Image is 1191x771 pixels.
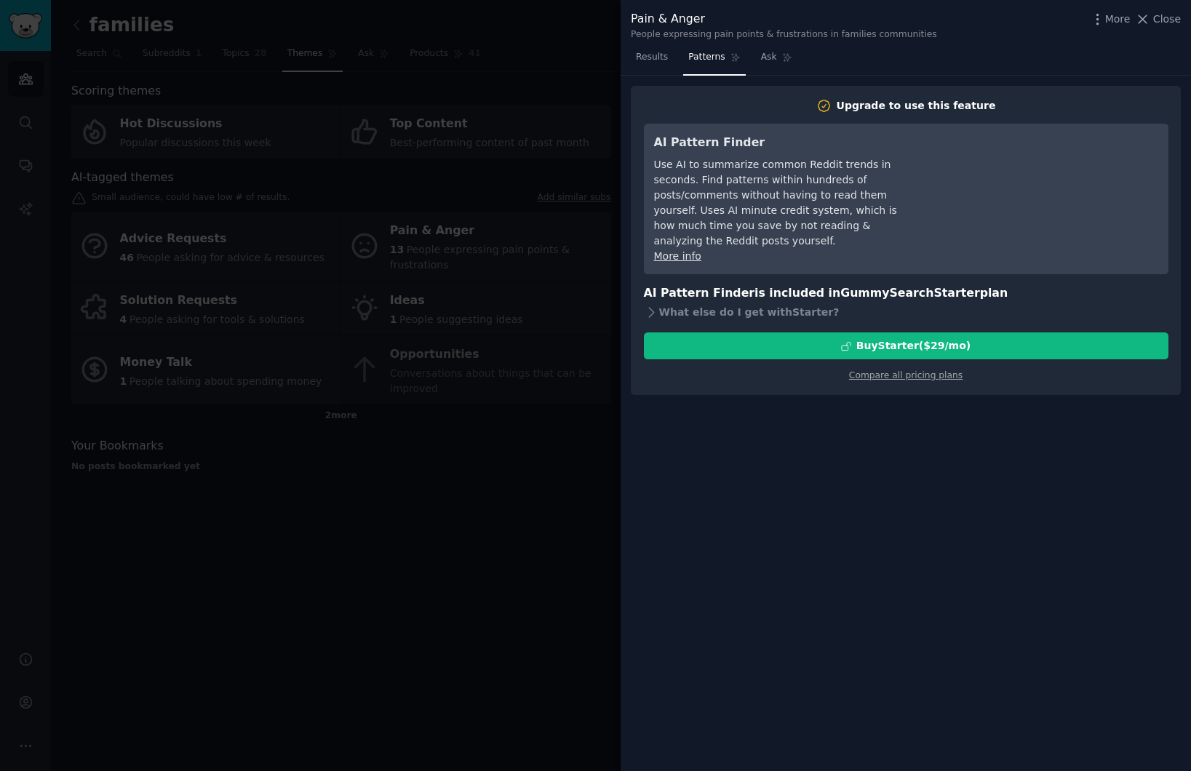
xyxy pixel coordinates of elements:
[940,134,1158,243] iframe: YouTube video player
[654,250,701,262] a: More info
[837,98,996,113] div: Upgrade to use this feature
[840,286,979,300] span: GummySearch Starter
[636,51,668,64] span: Results
[761,51,777,64] span: Ask
[654,157,920,249] div: Use AI to summarize common Reddit trends in seconds. Find patterns within hundreds of posts/comme...
[1135,12,1181,27] button: Close
[1090,12,1131,27] button: More
[631,28,937,41] div: People expressing pain points & frustrations in families communities
[856,338,971,353] div: Buy Starter ($ 29 /mo )
[1153,12,1181,27] span: Close
[756,46,797,76] a: Ask
[644,284,1168,303] h3: AI Pattern Finder is included in plan
[631,10,937,28] div: Pain & Anger
[644,332,1168,359] button: BuyStarter($29/mo)
[654,134,920,152] h3: AI Pattern Finder
[631,46,673,76] a: Results
[683,46,745,76] a: Patterns
[1105,12,1131,27] span: More
[644,302,1168,322] div: What else do I get with Starter ?
[688,51,725,64] span: Patterns
[849,370,963,380] a: Compare all pricing plans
